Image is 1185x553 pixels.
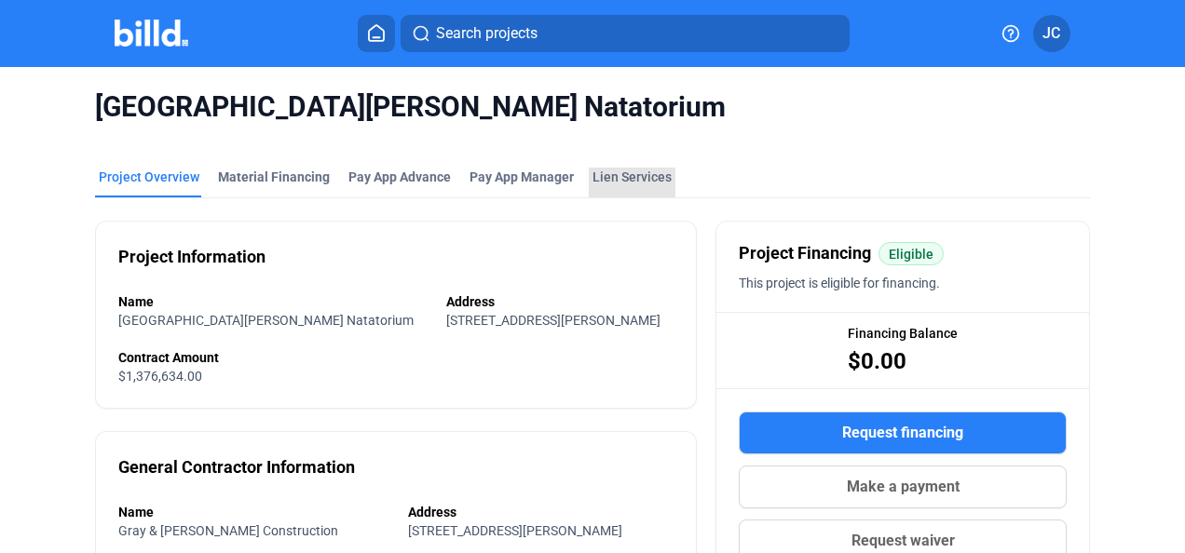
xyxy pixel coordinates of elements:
[436,22,538,45] span: Search projects
[592,168,672,186] div: Lien Services
[118,313,414,328] span: [GEOGRAPHIC_DATA][PERSON_NAME] Natatorium
[218,168,330,186] div: Material Financing
[118,348,674,367] div: Contract Amount
[99,168,199,186] div: Project Overview
[401,15,850,52] button: Search projects
[118,503,389,521] div: Name
[118,292,428,311] div: Name
[879,242,944,265] mat-chip: Eligible
[848,324,958,343] span: Financing Balance
[848,346,906,376] span: $0.00
[446,292,674,311] div: Address
[1042,22,1060,45] span: JC
[118,454,355,480] div: General Contractor Information
[739,465,1067,508] button: Make a payment
[847,476,960,498] span: Make a payment
[408,523,622,538] span: [STREET_ADDRESS][PERSON_NAME]
[739,240,871,266] span: Project Financing
[842,422,963,444] span: Request financing
[446,313,661,328] span: [STREET_ADDRESS][PERSON_NAME]
[118,244,266,270] div: Project Information
[851,530,955,552] span: Request waiver
[1033,15,1070,52] button: JC
[118,369,202,384] span: $1,376,634.00
[348,168,451,186] div: Pay App Advance
[739,411,1067,454] button: Request financing
[115,20,188,47] img: Billd Company Logo
[470,168,574,186] span: Pay App Manager
[95,89,1091,125] span: [GEOGRAPHIC_DATA][PERSON_NAME] Natatorium
[408,503,674,521] div: Address
[118,523,338,538] span: Gray & [PERSON_NAME] Construction
[739,276,940,290] span: This project is eligible for financing.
